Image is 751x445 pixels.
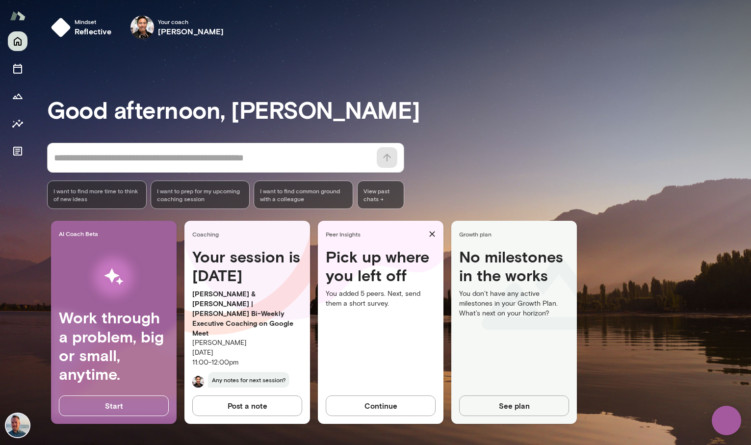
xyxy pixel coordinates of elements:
[192,289,302,338] p: [PERSON_NAME] & [PERSON_NAME] | [PERSON_NAME] Bi-Weekly Executive Coaching on Google Meet
[53,187,140,203] span: I want to find more time to think of new ideas
[459,230,573,238] span: Growth plan
[8,31,27,51] button: Home
[8,59,27,79] button: Sessions
[8,86,27,106] button: Growth Plan
[326,395,436,416] button: Continue
[158,18,224,26] span: Your coach
[59,308,169,384] h4: Work through a problem, big or small, anytime.
[6,414,29,437] img: Keith Frymark
[192,338,302,348] p: [PERSON_NAME]
[192,230,306,238] span: Coaching
[459,289,569,318] p: You don’t have any active milestones in your Growth Plan. What’s next on your horizon?
[192,348,302,358] p: [DATE]
[192,247,302,285] h4: Your session is [DATE]
[47,96,751,123] h3: Good afternoon, [PERSON_NAME]
[326,247,436,285] h4: Pick up where you left off
[59,395,169,416] button: Start
[124,12,231,43] div: Albert VillardeYour coach[PERSON_NAME]
[357,181,404,209] span: View past chats ->
[254,181,353,209] div: I want to find common ground with a colleague
[47,12,120,43] button: Mindsetreflective
[326,230,425,238] span: Peer Insights
[192,376,204,388] img: Albert
[192,358,302,367] p: 11:00 - 12:00pm
[151,181,250,209] div: I want to prep for my upcoming coaching session
[47,181,147,209] div: I want to find more time to think of new ideas
[260,187,347,203] span: I want to find common ground with a colleague
[8,114,27,133] button: Insights
[75,26,112,37] h6: reflective
[157,187,244,203] span: I want to prep for my upcoming coaching session
[326,289,436,309] p: You added 5 peers. Next, send them a short survey.
[130,16,154,39] img: Albert Villarde
[51,18,71,37] img: mindset
[59,230,173,237] span: AI Coach Beta
[158,26,224,37] h6: [PERSON_NAME]
[208,372,289,388] span: Any notes for next session?
[70,246,157,308] img: AI Workflows
[75,18,112,26] span: Mindset
[192,395,302,416] button: Post a note
[8,141,27,161] button: Documents
[459,395,569,416] button: See plan
[459,247,569,289] h4: No milestones in the works
[10,6,26,25] img: Mento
